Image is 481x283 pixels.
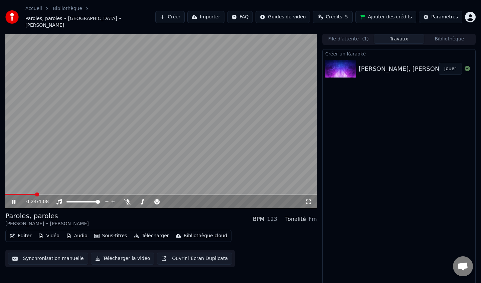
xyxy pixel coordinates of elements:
button: Synchronisation manuelle [8,253,88,265]
button: Sous-titres [92,231,130,241]
div: / [26,198,42,205]
button: Vidéo [35,231,62,241]
button: Ouvrir l'Ecran Duplicata [157,253,232,265]
div: Paroles, paroles [5,211,89,221]
nav: breadcrumb [25,5,155,29]
div: Tonalité [285,215,306,223]
div: Paramètres [431,14,458,20]
button: Éditer [7,231,34,241]
span: 5 [345,14,348,20]
div: Créer un Karaoké [323,49,475,57]
span: Crédits [326,14,342,20]
div: 123 [267,215,278,223]
span: Paroles, paroles • [GEOGRAPHIC_DATA] • [PERSON_NAME] [25,15,155,29]
button: Télécharger la vidéo [91,253,155,265]
span: ( 1 ) [362,36,369,42]
button: Bibliothèque [424,34,475,44]
button: Audio [63,231,90,241]
a: Accueil [25,5,42,12]
button: Paramètres [419,11,462,23]
div: Bibliothèque cloud [184,233,227,239]
button: Jouer [439,63,462,75]
img: youka [5,10,19,24]
div: Ouvrir le chat [453,256,473,276]
button: Travaux [374,34,424,44]
div: Fm [309,215,317,223]
div: BPM [253,215,264,223]
span: 4:08 [38,198,49,205]
button: Importer [187,11,224,23]
button: Ajouter des crédits [355,11,416,23]
button: Guides de vidéo [256,11,310,23]
a: Bibliothèque [53,5,82,12]
button: Créer [155,11,185,23]
button: Crédits5 [313,11,353,23]
span: 0:24 [26,198,37,205]
button: Télécharger [131,231,171,241]
button: File d'attente [323,34,374,44]
button: FAQ [227,11,253,23]
div: [PERSON_NAME] • [PERSON_NAME] [5,221,89,227]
